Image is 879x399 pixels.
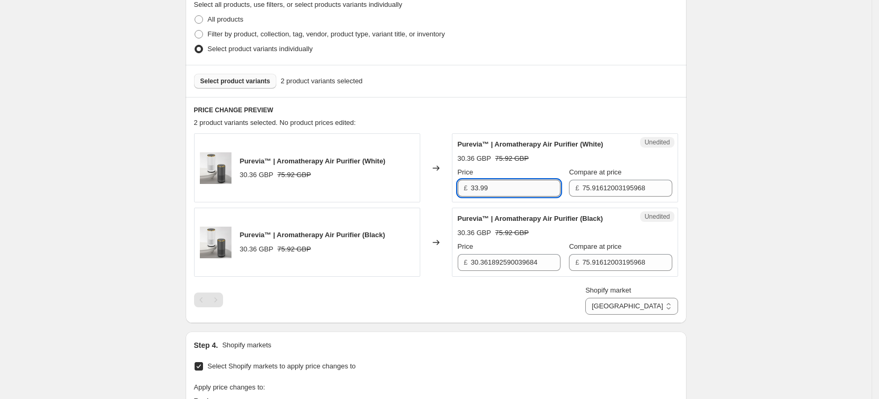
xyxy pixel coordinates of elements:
[644,212,670,221] span: Unedited
[585,286,631,294] span: Shopify market
[194,293,223,307] nav: Pagination
[458,228,491,238] div: 30.36 GBP
[281,76,362,86] span: 2 product variants selected
[495,228,529,238] strike: 75.92 GBP
[240,244,274,255] div: 30.36 GBP
[200,227,231,258] img: 2_b2c45252-18ec-40d2-aee1-44bf444097ff_80x.png
[208,362,356,370] span: Select Shopify markets to apply price changes to
[194,106,678,114] h6: PRICE CHANGE PREVIEW
[194,74,277,89] button: Select product variants
[458,242,474,250] span: Price
[240,170,274,180] div: 30.36 GBP
[277,244,311,255] strike: 75.92 GBP
[458,140,603,148] span: Purevia™ | Aromatherapy Air Purifier (White)
[200,152,231,184] img: 2_b2c45252-18ec-40d2-aee1-44bf444097ff_80x.png
[208,45,313,53] span: Select product variants individually
[200,77,271,85] span: Select product variants
[575,184,579,192] span: £
[569,168,622,176] span: Compare at price
[464,184,468,192] span: £
[458,168,474,176] span: Price
[240,231,385,239] span: Purevia™ | Aromatherapy Air Purifier (Black)
[575,258,579,266] span: £
[240,157,385,165] span: Purevia™ | Aromatherapy Air Purifier (White)
[208,30,445,38] span: Filter by product, collection, tag, vendor, product type, variant title, or inventory
[194,340,218,351] h2: Step 4.
[458,215,603,222] span: Purevia™ | Aromatherapy Air Purifier (Black)
[495,153,529,164] strike: 75.92 GBP
[277,170,311,180] strike: 75.92 GBP
[458,153,491,164] div: 30.36 GBP
[464,258,468,266] span: £
[194,383,265,391] span: Apply price changes to:
[569,242,622,250] span: Compare at price
[194,119,356,126] span: 2 product variants selected. No product prices edited:
[644,138,670,147] span: Unedited
[208,15,244,23] span: All products
[222,340,271,351] p: Shopify markets
[194,1,402,8] span: Select all products, use filters, or select products variants individually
